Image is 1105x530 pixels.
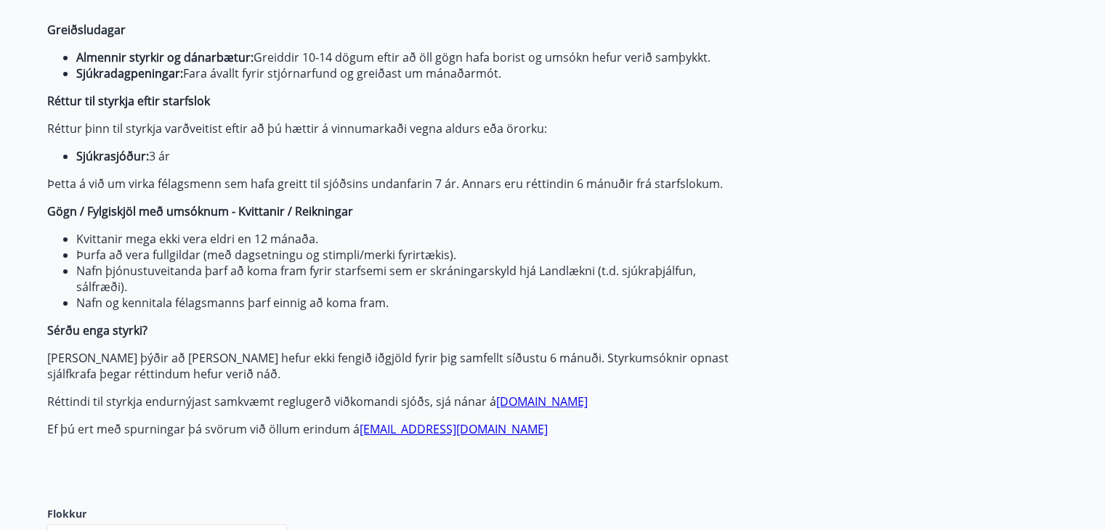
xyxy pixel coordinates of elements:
p: [PERSON_NAME] þýðir að [PERSON_NAME] hefur ekki fengið iðgjöld fyrir þig samfellt síðustu 6 mánuð... [47,350,733,382]
a: [DOMAIN_NAME] [496,394,588,409]
p: Réttindi til styrkja endurnýjast samkvæmt reglugerð viðkomandi sjóðs, sjá nánar á [47,394,733,409]
li: Fara ávallt fyrir stjórnarfund og greiðast um mánaðarmót. [76,65,733,81]
p: Ef þú ert með spurningar þá svörum við öllum erindum á [47,421,733,437]
li: Greiddir 10-14 dögum eftir að öll gögn hafa borist og umsókn hefur verið samþykkt. [76,49,733,65]
p: Réttur þinn til styrkja varðveitist eftir að þú hættir á vinnumarkaði vegna aldurs eða örorku: [47,121,733,136]
strong: Sjúkrasjóður: [76,148,149,164]
strong: Réttur til styrkja eftir starfslok [47,93,210,109]
li: Kvittanir mega ekki vera eldri en 12 mánaða. [76,231,733,247]
strong: Sjúkradagpeningar: [76,65,183,81]
strong: Almennir styrkir og dánarbætur: [76,49,254,65]
li: Nafn og kennitala félagsmanns þarf einnig að koma fram. [76,295,733,311]
strong: Greiðsludagar [47,22,126,38]
strong: Gögn / Fylgiskjöl með umsóknum - Kvittanir / Reikningar [47,203,353,219]
label: Flokkur [47,507,287,521]
li: 3 ár [76,148,733,164]
p: Þetta á við um virka félagsmenn sem hafa greitt til sjóðsins undanfarin 7 ár. Annars eru réttindi... [47,176,733,192]
strong: Sérðu enga styrki? [47,322,147,338]
li: Nafn þjónustuveitanda þarf að koma fram fyrir starfsemi sem er skráningarskyld hjá Landlækni (t.d... [76,263,733,295]
li: Þurfa að vera fullgildar (með dagsetningu og stimpli/merki fyrirtækis). [76,247,733,263]
a: [EMAIL_ADDRESS][DOMAIN_NAME] [360,421,548,437]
